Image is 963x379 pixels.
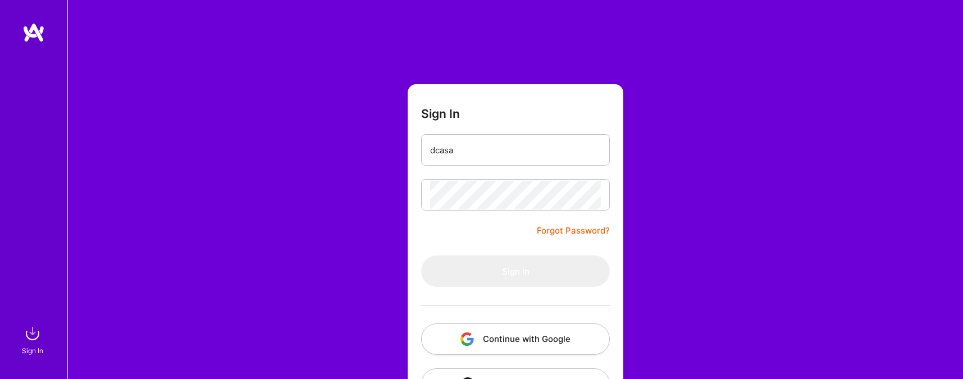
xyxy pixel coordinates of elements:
img: icon [460,332,474,346]
img: logo [22,22,45,43]
button: Sign In [421,255,610,287]
button: Continue with Google [421,323,610,355]
input: Email... [430,136,601,165]
img: sign in [21,322,44,345]
a: Forgot Password? [537,224,610,238]
a: sign inSign In [24,322,44,357]
h3: Sign In [421,107,460,121]
div: Sign In [22,345,43,357]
